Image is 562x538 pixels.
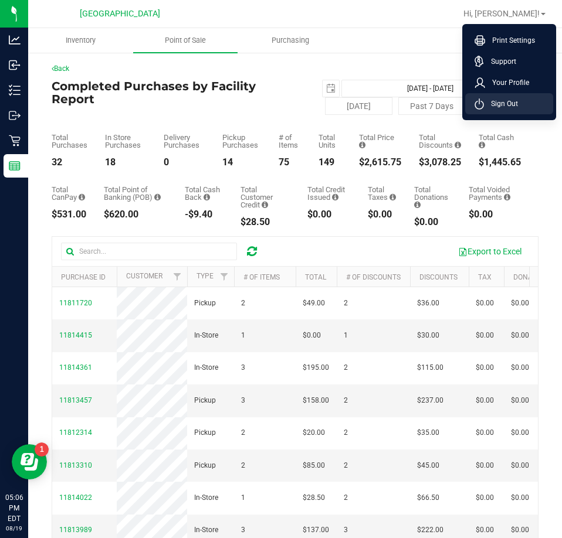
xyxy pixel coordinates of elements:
[419,158,461,167] div: $3,078.25
[417,525,443,536] span: $222.00
[9,160,21,172] inline-svg: Reports
[164,134,205,149] div: Delivery Purchases
[478,273,492,281] a: Tax
[323,80,339,97] span: select
[5,492,23,524] p: 05:06 PM EDT
[241,460,245,471] span: 2
[417,330,439,341] span: $30.00
[222,158,261,167] div: 14
[479,134,521,149] div: Total Cash
[307,210,351,219] div: $0.00
[511,460,529,471] span: $0.00
[476,492,494,503] span: $0.00
[241,395,245,406] span: 3
[9,59,21,71] inline-svg: Inbound
[479,158,521,167] div: $1,445.65
[194,330,218,341] span: In-Store
[451,241,529,261] button: Export to Excel
[204,193,210,201] i: Sum of the cash-back amounts from rounded-up electronic payments for all purchases in the date ra...
[332,193,338,201] i: Sum of all account credit issued for all refunds from returned purchases in the date range.
[305,273,326,281] a: Total
[52,158,87,167] div: 32
[476,395,494,406] span: $0.00
[194,298,216,309] span: Pickup
[476,460,494,471] span: $0.00
[417,460,439,471] span: $45.00
[194,362,218,373] span: In-Store
[126,272,162,280] a: Customer
[9,34,21,46] inline-svg: Analytics
[303,395,329,406] span: $158.00
[241,217,290,227] div: $28.50
[168,267,187,287] a: Filter
[511,330,529,341] span: $0.00
[476,525,494,536] span: $0.00
[368,210,397,219] div: $0.00
[469,186,521,201] div: Total Voided Payments
[164,158,205,167] div: 0
[241,427,245,438] span: 2
[303,298,325,309] span: $49.00
[344,395,348,406] span: 2
[511,525,529,536] span: $0.00
[59,299,92,307] span: 11811720
[485,35,535,46] span: Print Settings
[12,444,47,479] iframe: Resource center
[476,362,494,373] span: $0.00
[511,298,529,309] span: $0.00
[185,210,223,219] div: -$9.40
[50,35,111,46] span: Inventory
[513,273,548,281] a: Donation
[9,110,21,121] inline-svg: Outbound
[59,493,92,502] span: 11814022
[344,492,348,503] span: 2
[414,217,451,227] div: $0.00
[185,186,223,201] div: Total Cash Back
[279,158,301,167] div: 75
[476,427,494,438] span: $0.00
[241,298,245,309] span: 2
[319,134,341,149] div: Total Units
[241,186,290,209] div: Total Customer Credit
[59,428,92,437] span: 11812314
[243,273,280,281] a: # of Items
[346,273,401,281] a: # of Discounts
[463,9,540,18] span: Hi, [PERSON_NAME]!
[28,28,133,53] a: Inventory
[475,56,549,67] a: Support
[359,134,401,149] div: Total Price
[105,134,146,149] div: In Store Purchases
[241,330,245,341] span: 1
[511,427,529,438] span: $0.00
[344,427,348,438] span: 2
[417,395,443,406] span: $237.00
[303,492,325,503] span: $28.50
[9,135,21,147] inline-svg: Retail
[5,524,23,533] p: 08/19
[484,56,516,67] span: Support
[414,186,451,209] div: Total Donations
[307,186,351,201] div: Total Credit Issued
[59,396,92,404] span: 11813457
[52,80,295,105] h4: Completed Purchases by Facility Report
[52,186,86,201] div: Total CanPay
[319,158,341,167] div: 149
[359,158,401,167] div: $2,615.75
[344,525,348,536] span: 3
[325,97,392,115] button: [DATE]
[52,64,69,73] a: Back
[417,362,443,373] span: $115.00
[303,525,329,536] span: $137.00
[197,272,214,280] a: Type
[344,298,348,309] span: 2
[104,210,167,219] div: $620.00
[194,460,216,471] span: Pickup
[465,93,553,114] li: Sign Out
[149,35,222,46] span: Point of Sale
[194,427,216,438] span: Pickup
[59,331,92,339] span: 11814415
[455,141,461,149] i: Sum of the discount values applied to the all purchases in the date range.
[59,461,92,469] span: 11813310
[414,201,421,209] i: Sum of all round-up-to-next-dollar total price adjustments for all purchases in the date range.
